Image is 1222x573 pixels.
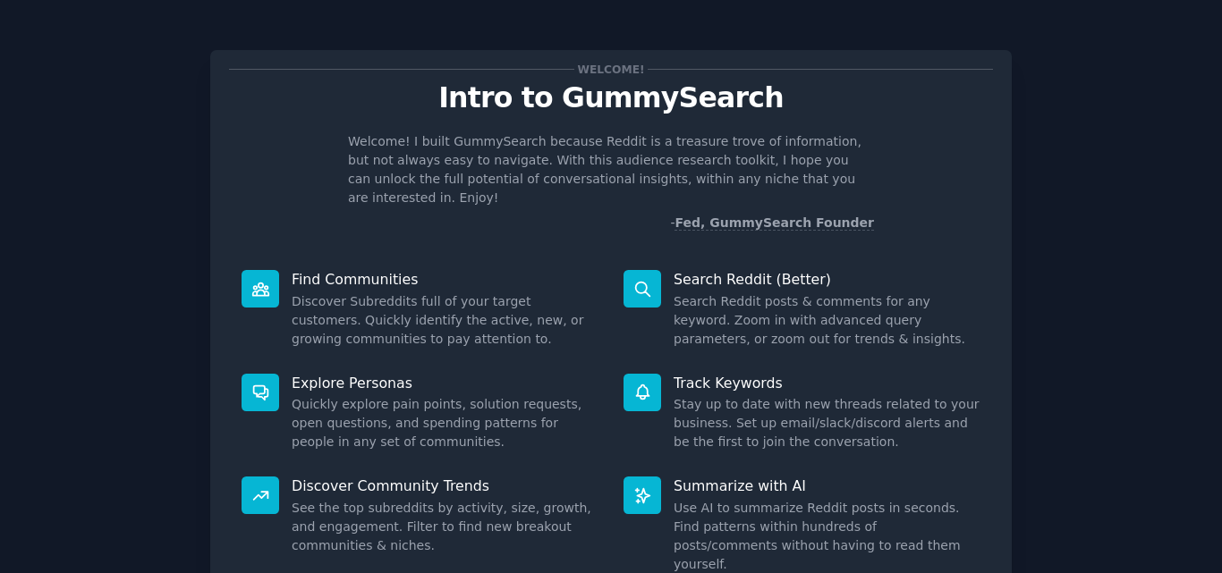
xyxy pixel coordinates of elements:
dd: Stay up to date with new threads related to your business. Set up email/slack/discord alerts and ... [674,395,980,451]
p: Search Reddit (Better) [674,270,980,289]
span: Welcome! [574,60,648,79]
dd: Search Reddit posts & comments for any keyword. Zoom in with advanced query parameters, or zoom o... [674,292,980,349]
p: Explore Personas [292,374,598,392]
p: Discover Community Trends [292,476,598,495]
p: Summarize with AI [674,476,980,495]
p: Track Keywords [674,374,980,392]
p: Find Communities [292,270,598,289]
a: Fed, GummySearch Founder [675,215,874,231]
p: Intro to GummySearch [229,82,993,114]
dd: See the top subreddits by activity, size, growth, and engagement. Filter to find new breakout com... [292,499,598,555]
dd: Discover Subreddits full of your target customers. Quickly identify the active, new, or growing c... [292,292,598,349]
dd: Quickly explore pain points, solution requests, open questions, and spending patterns for people ... [292,395,598,451]
p: Welcome! I built GummySearch because Reddit is a treasure trove of information, but not always ea... [348,132,874,207]
div: - [670,214,874,232]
